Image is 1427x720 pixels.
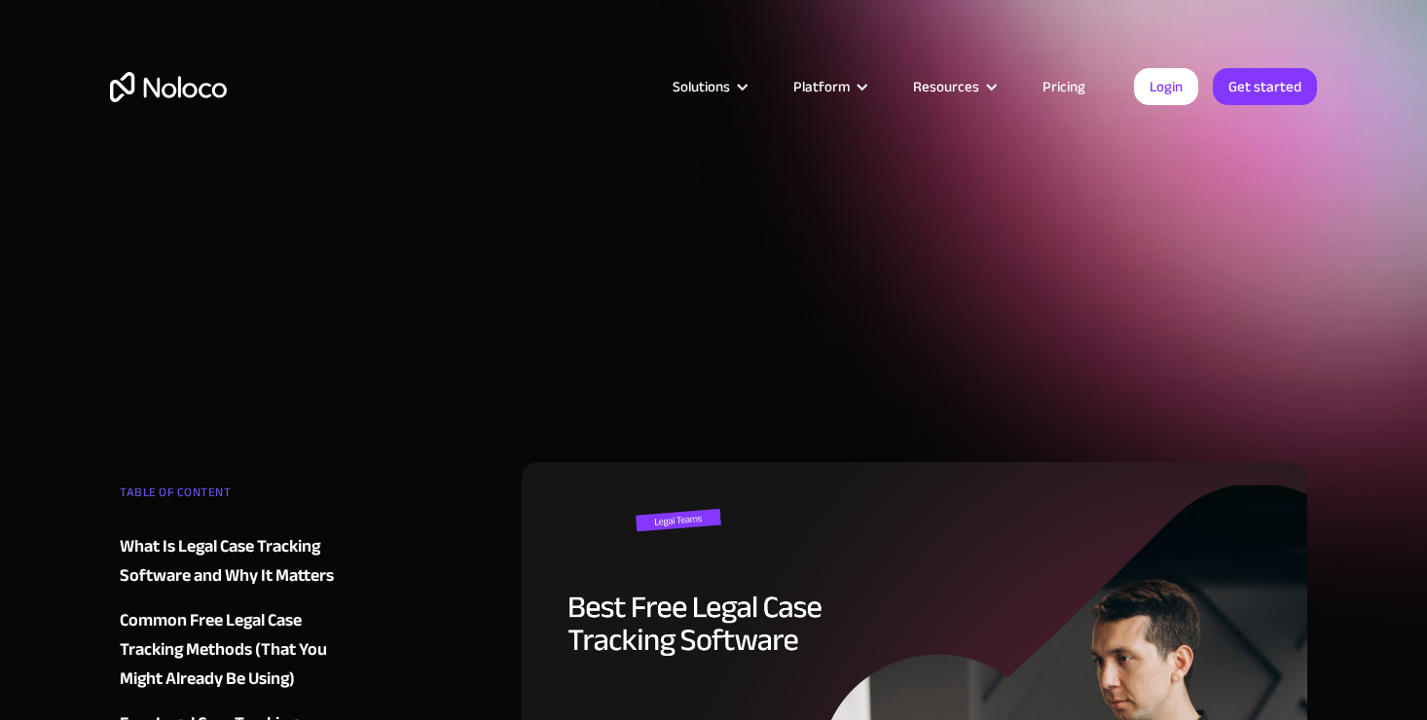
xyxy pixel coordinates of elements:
div: Resources [889,74,1018,99]
a: Get started [1213,68,1317,105]
a: home [110,72,227,102]
a: What Is Legal Case Tracking Software and Why It Matters [120,532,355,591]
a: Pricing [1018,74,1110,99]
div: Solutions [648,74,769,99]
div: Platform [793,74,850,99]
div: Platform [769,74,889,99]
div: Resources [913,74,979,99]
a: Common Free Legal Case Tracking Methods (That You Might Already Be Using) [120,606,355,694]
div: TABLE OF CONTENT [120,478,355,517]
div: Solutions [673,74,730,99]
a: Login [1134,68,1198,105]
